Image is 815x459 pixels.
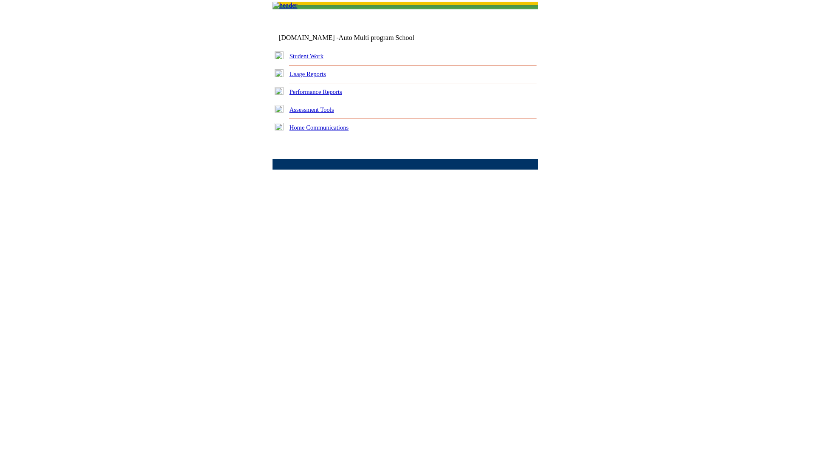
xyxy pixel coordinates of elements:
[279,34,435,42] td: [DOMAIN_NAME] -
[339,34,414,41] nobr: Auto Multi program School
[275,123,284,130] img: plus.gif
[275,87,284,95] img: plus.gif
[275,51,284,59] img: plus.gif
[275,105,284,113] img: plus.gif
[289,88,342,95] a: Performance Reports
[289,53,323,59] a: Student Work
[289,71,326,77] a: Usage Reports
[289,106,334,113] a: Assessment Tools
[289,124,349,131] a: Home Communications
[275,69,284,77] img: plus.gif
[273,2,298,9] img: header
